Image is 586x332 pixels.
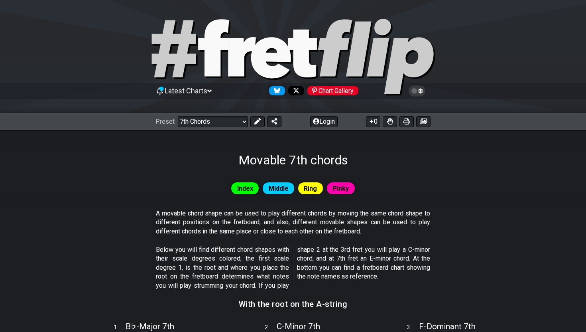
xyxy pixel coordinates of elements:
span: Middle [269,183,289,194]
div: Chart Gallery [307,86,358,95]
a: #fretflip at Pinterest [304,86,358,95]
span: Toggle light / dark theme [413,87,422,95]
span: Pinky [332,183,349,194]
span: B♭ - Major 7th [126,322,174,331]
span: Preset [155,118,175,125]
button: Login [310,116,338,127]
span: F - Dominant 7th [419,322,476,331]
p: Below you will find different chord shapes with their scale degrees colored, the first scale degr... [156,245,430,290]
button: Print [399,116,414,127]
button: Share Preset [267,116,281,127]
select: Preset [178,116,248,127]
button: Toggle Dexterity for all fretkits [383,116,397,127]
button: Create image [416,116,431,127]
p: A movable chord shape can be used to play different chords by moving the same chord shape to diff... [156,209,430,236]
span: 1 . [114,323,126,332]
span: 3 . [407,323,419,332]
span: C - Minor 7th [277,322,320,331]
a: Follow #fretflip at X [285,86,304,95]
span: 2 . [265,323,277,332]
h3: With the root on the A-string [239,300,348,308]
button: Edit Preset [250,116,265,127]
span: Ring [304,183,317,194]
span: Latest Charts [165,87,207,95]
span: Index [237,183,253,194]
button: 0 [366,116,380,127]
a: Follow #fretflip at Bluesky [266,86,285,95]
h1: Movable 7th chords [238,152,348,168]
